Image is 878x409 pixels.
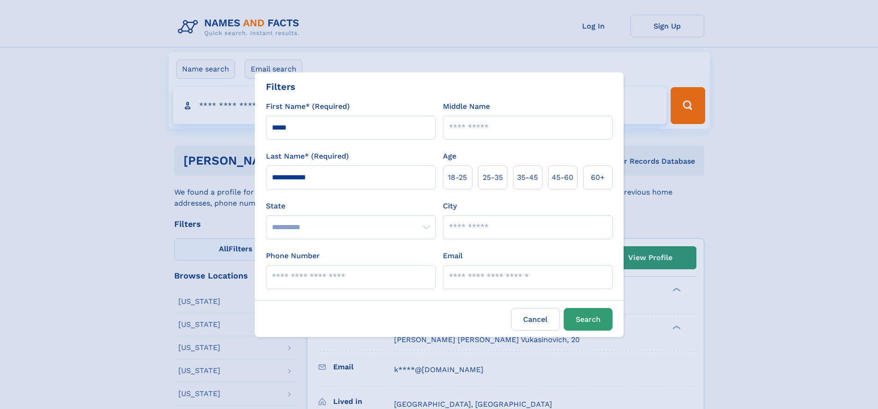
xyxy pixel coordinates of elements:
[443,101,490,112] label: Middle Name
[443,201,457,212] label: City
[266,101,350,112] label: First Name* (Required)
[266,151,349,162] label: Last Name* (Required)
[517,172,538,183] span: 35‑45
[266,201,436,212] label: State
[591,172,605,183] span: 60+
[266,250,320,261] label: Phone Number
[483,172,503,183] span: 25‑35
[448,172,467,183] span: 18‑25
[511,308,560,331] label: Cancel
[443,151,456,162] label: Age
[564,308,613,331] button: Search
[443,250,463,261] label: Email
[266,80,295,94] div: Filters
[552,172,573,183] span: 45‑60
